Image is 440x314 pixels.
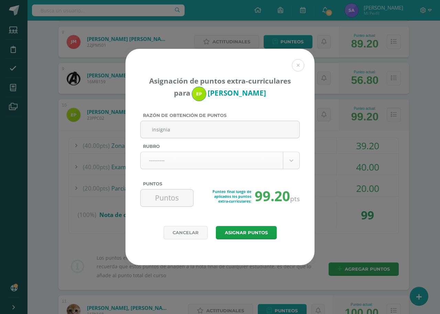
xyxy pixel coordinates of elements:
button: Close (Esc) [292,59,304,72]
label: Puntos [140,181,300,186]
h5: Punteo final luego de aplicados los puntos extra-curriculares: [208,189,251,204]
span: pts [290,194,300,203]
button: Asignar puntos [216,226,277,239]
img: profile pic. [192,87,206,101]
a: --------- [141,152,299,169]
strong: [PERSON_NAME] [208,88,266,98]
span: 99.20 [255,189,290,203]
span: --------- [149,152,274,168]
label: Rubro [140,144,300,149]
label: Razón de obtención de puntos [140,113,300,118]
a: Cancelar [164,226,208,239]
span: Asignación de puntos extra-curriculares para [149,76,291,98]
input: Razón de obtención de puntos [143,121,297,138]
input: Puntos [143,190,190,206]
